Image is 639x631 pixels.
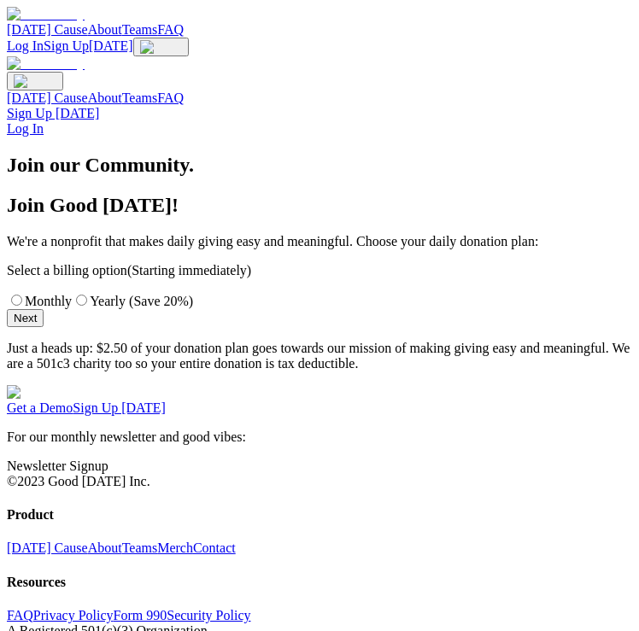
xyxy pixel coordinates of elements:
[76,295,87,306] input: Yearly (Save 20%)
[127,263,251,278] span: (Starting immediately)
[167,608,250,622] a: Security Policy
[114,608,167,622] a: Form 990
[33,608,114,622] a: Privacy Policy
[7,309,44,327] button: Next
[44,38,132,53] a: Sign Up[DATE]
[193,540,236,555] a: Contact
[7,429,632,445] p: For our monthly newsletter and good vibes:
[89,38,133,53] span: [DATE]
[7,38,44,53] a: Log In
[88,22,122,37] a: About
[90,294,193,308] span: Yearly (Save 20%)
[7,106,99,120] a: Sign Up [DATE]
[7,22,88,37] a: [DATE] Cause
[14,74,56,88] img: Close
[157,540,193,555] a: Merch
[7,474,632,489] div: ©2023 Good [DATE] Inc.
[157,22,184,37] a: FAQ
[7,575,632,590] h4: Resources
[7,194,632,217] h2: Join Good [DATE]!
[7,459,108,473] a: Newsletter Signup
[7,91,88,105] a: [DATE] Cause
[7,507,632,523] h4: Product
[7,385,85,400] img: GoodToday
[73,400,165,415] a: Sign Up [DATE]
[7,400,73,415] a: Get a Demo
[7,121,44,136] a: Log In
[88,540,122,555] a: About
[25,294,72,308] span: Monthly
[140,40,182,54] img: Menu
[7,154,632,177] h1: Join our Community.
[122,22,158,37] a: Teams
[7,540,88,555] a: [DATE] Cause
[7,234,632,249] p: We're a nonprofit that makes daily giving easy and meaningful. Choose your daily donation plan:
[7,341,632,371] p: Just a heads up: $2.50 of your donation plan goes towards our mission of making giving easy and m...
[11,295,22,306] input: Monthly
[122,91,158,105] a: Teams
[7,7,85,22] img: GoodToday
[157,91,184,105] a: FAQ
[88,91,122,105] a: About
[7,56,85,72] img: GoodToday
[7,608,33,622] a: FAQ
[122,540,158,555] a: Teams
[7,263,632,278] p: Select a billing option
